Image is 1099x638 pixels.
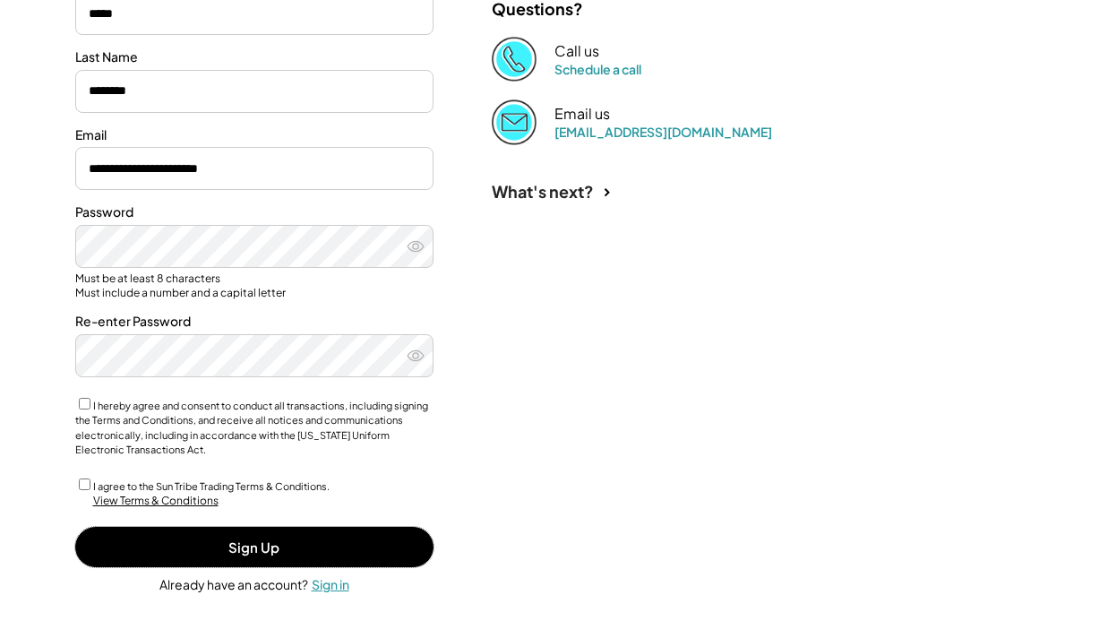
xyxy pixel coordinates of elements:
a: [EMAIL_ADDRESS][DOMAIN_NAME] [554,124,772,140]
div: Email us [554,105,610,124]
a: Schedule a call [554,61,641,77]
label: I hereby agree and consent to conduct all transactions, including signing the Terms and Condition... [75,400,428,456]
img: Email%202%403x.png [492,99,537,144]
div: Email [75,126,434,144]
div: Call us [554,42,599,61]
div: What's next? [492,181,594,202]
div: Password [75,203,434,221]
button: Sign Up [75,527,434,567]
div: Sign in [312,576,349,592]
div: View Terms & Conditions [93,494,219,509]
label: I agree to the Sun Tribe Trading Terms & Conditions. [93,480,330,492]
div: Last Name [75,48,434,66]
div: Already have an account? [159,576,308,594]
img: Phone%20copy%403x.png [492,37,537,82]
div: Re-enter Password [75,313,434,331]
div: Must be at least 8 characters Must include a number and a capital letter [75,272,434,299]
